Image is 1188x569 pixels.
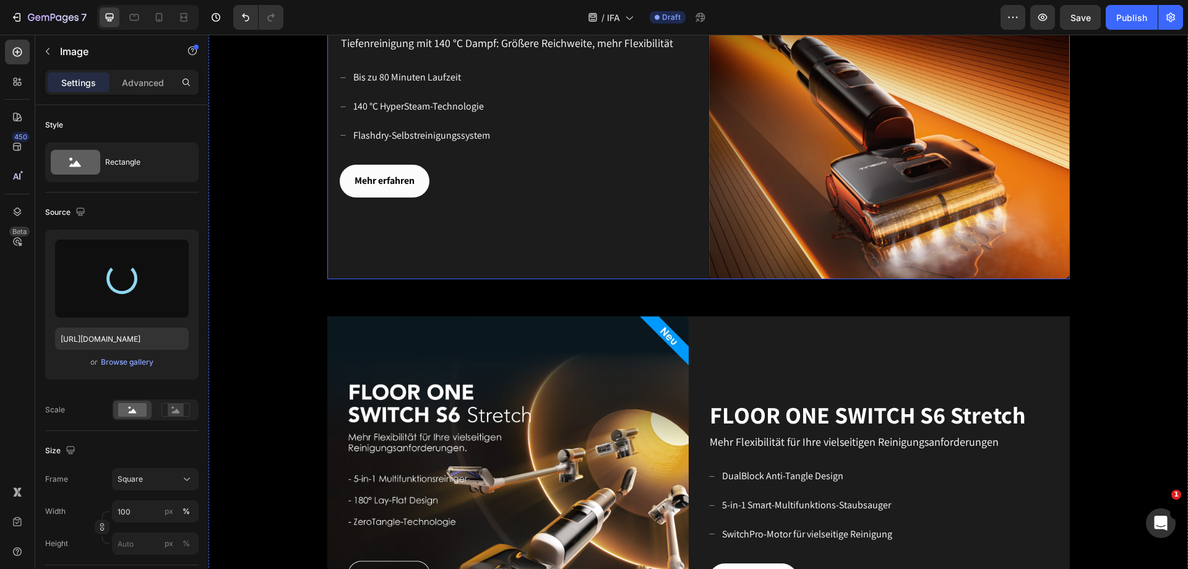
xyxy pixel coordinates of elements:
[1060,5,1101,30] button: Save
[1070,12,1091,23] span: Save
[60,44,165,59] p: Image
[179,504,194,519] button: px
[45,204,88,221] div: Source
[501,400,790,414] span: Mehr Flexibilität für Ihre vielseitigen Reinigungsanforderungen
[45,443,78,459] div: Size
[45,506,66,517] label: Width
[161,504,176,519] button: %
[165,506,173,517] div: px
[61,76,96,89] p: Settings
[122,76,164,89] p: Advanced
[118,474,143,485] span: Square
[514,433,684,451] p: DualBlock Anti-Tangle Design
[607,11,620,24] span: IFA
[45,119,63,131] div: Style
[45,538,68,549] label: Height
[500,529,590,562] button: <strong>Mehr erfahren</strong>
[90,355,98,370] span: or
[112,532,199,555] input: px%
[55,328,189,350] input: https://example.com/image.jpg
[1106,5,1158,30] button: Publish
[112,500,199,523] input: px%
[501,365,817,396] span: FLOOR ONE SWITCH S6 Stretch
[209,35,1188,569] iframe: Design area
[161,536,176,551] button: %
[12,132,30,142] div: 450
[183,538,190,549] div: %
[601,11,605,24] span: /
[81,10,87,25] p: 7
[105,148,181,176] div: Rectangle
[183,506,190,517] div: %
[165,538,173,549] div: px
[5,5,92,30] button: 7
[179,536,194,551] button: px
[514,491,684,509] p: SwitchPro-Motor für vielseitige Reinigung
[1116,11,1147,24] div: Publish
[514,462,684,480] p: 5-in-1 Smart-Multifunktions-Staubsauger
[100,356,154,368] button: Browse gallery
[9,227,30,237] div: Beta
[1146,508,1176,538] iframe: Intercom live chat
[233,5,283,30] div: Undo/Redo
[45,404,65,415] div: Scale
[1171,490,1181,500] span: 1
[662,12,681,23] span: Draft
[101,357,153,368] div: Browse gallery
[112,468,199,490] button: Square
[45,474,68,485] label: Frame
